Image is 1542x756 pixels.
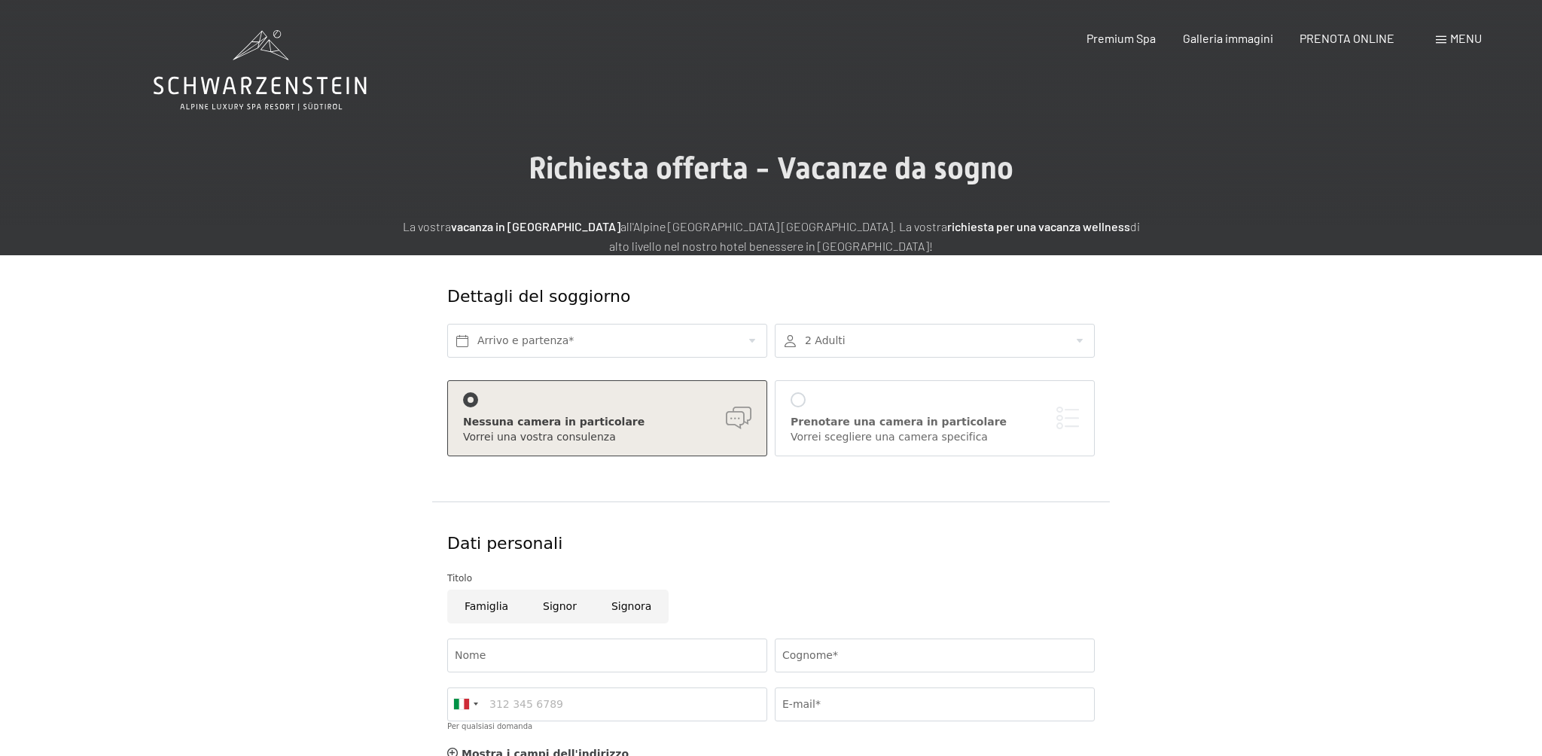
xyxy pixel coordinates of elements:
[1183,31,1273,45] a: Galleria immagini
[1086,31,1156,45] a: Premium Spa
[451,219,620,233] strong: vacanza in [GEOGRAPHIC_DATA]
[1300,31,1394,45] a: PRENOTA ONLINE
[947,219,1130,233] strong: richiesta per una vacanza wellness
[529,151,1013,186] span: Richiesta offerta - Vacanze da sogno
[447,571,1095,586] div: Titolo
[447,687,767,721] input: 312 345 6789
[395,217,1147,255] p: La vostra all'Alpine [GEOGRAPHIC_DATA] [GEOGRAPHIC_DATA]. La vostra di alto livello nel nostro ho...
[1450,31,1482,45] span: Menu
[448,688,483,721] div: Italy (Italia): +39
[447,722,532,730] label: Per qualsiasi domanda
[791,415,1079,430] div: Prenotare una camera in particolare
[447,285,986,309] div: Dettagli del soggiorno
[791,430,1079,445] div: Vorrei scegliere una camera specifica
[463,415,751,430] div: Nessuna camera in particolare
[463,430,751,445] div: Vorrei una vostra consulenza
[447,532,1095,556] div: Dati personali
